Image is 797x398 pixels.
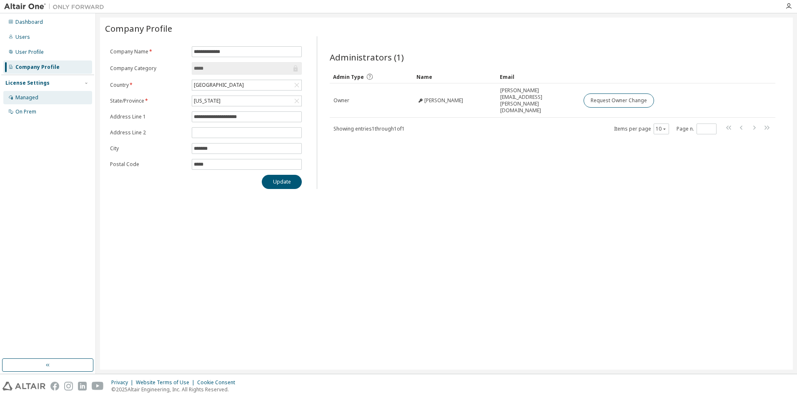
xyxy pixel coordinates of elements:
span: Page n. [677,123,717,134]
div: On Prem [15,108,36,115]
div: Cookie Consent [197,379,240,386]
img: youtube.svg [92,382,104,390]
div: [US_STATE] [193,96,222,106]
label: Company Category [110,65,187,72]
span: Owner [333,97,349,104]
img: linkedin.svg [78,382,87,390]
span: Items per page [614,123,669,134]
div: [GEOGRAPHIC_DATA] [193,81,245,90]
button: Update [262,175,302,189]
span: Showing entries 1 through 1 of 1 [333,125,405,132]
div: Users [15,34,30,40]
label: City [110,145,187,152]
label: Address Line 2 [110,129,187,136]
span: [PERSON_NAME][EMAIL_ADDRESS][PERSON_NAME][DOMAIN_NAME] [500,87,576,114]
img: Altair One [4,3,108,11]
button: Request Owner Change [584,93,654,108]
div: Name [416,70,493,83]
div: [US_STATE] [192,96,301,106]
div: Email [500,70,576,83]
span: Administrators (1) [330,51,404,63]
div: Dashboard [15,19,43,25]
span: [PERSON_NAME] [424,97,463,104]
img: instagram.svg [64,382,73,390]
div: License Settings [5,80,50,86]
img: facebook.svg [50,382,59,390]
label: State/Province [110,98,187,104]
label: Postal Code [110,161,187,168]
button: 10 [656,126,667,132]
div: Website Terms of Use [136,379,197,386]
div: Company Profile [15,64,60,71]
label: Address Line 1 [110,113,187,120]
span: Admin Type [333,73,364,81]
div: Managed [15,94,38,101]
div: Privacy [111,379,136,386]
p: © 2025 Altair Engineering, Inc. All Rights Reserved. [111,386,240,393]
label: Country [110,82,187,88]
div: [GEOGRAPHIC_DATA] [192,80,301,90]
div: User Profile [15,49,44,55]
img: altair_logo.svg [3,382,45,390]
label: Company Name [110,48,187,55]
span: Company Profile [105,23,172,34]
